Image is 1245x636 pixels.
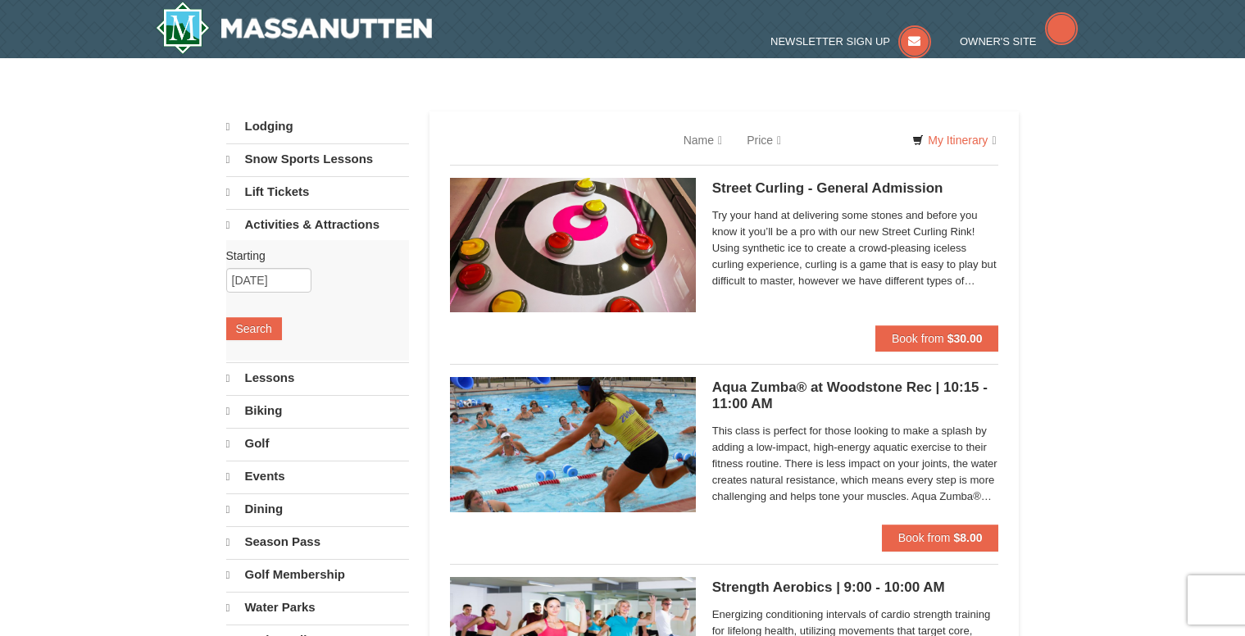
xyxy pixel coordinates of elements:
span: Book from [892,332,944,345]
a: Golf Membership [226,559,409,590]
a: Lessons [226,362,409,393]
span: Book from [898,531,951,544]
button: Book from $8.00 [882,525,999,551]
a: Dining [226,493,409,525]
a: Owner's Site [960,35,1078,48]
span: This class is perfect for those looking to make a splash by adding a low-impact, high-energy aqua... [712,423,999,505]
span: Newsletter Sign Up [770,35,890,48]
img: 6619873-163-638d4898.jpg [450,377,696,511]
a: Activities & Attractions [226,209,409,240]
a: Snow Sports Lessons [226,143,409,175]
a: Price [734,124,793,157]
a: Season Pass [226,526,409,557]
strong: $30.00 [947,332,983,345]
a: Name [671,124,734,157]
a: Biking [226,395,409,426]
button: Search [226,317,282,340]
a: Massanutten Resort [156,2,433,54]
a: Lodging [226,111,409,142]
a: My Itinerary [902,128,1006,152]
h5: Street Curling - General Admission [712,180,999,197]
h5: Strength Aerobics | 9:00 - 10:00 AM [712,579,999,596]
img: Massanutten Resort Logo [156,2,433,54]
img: 15390471-88-44377514.jpg [450,178,696,312]
a: Water Parks [226,592,409,623]
button: Book from $30.00 [875,325,999,352]
label: Starting [226,248,397,264]
a: Events [226,461,409,492]
a: Golf [226,428,409,459]
span: Try your hand at delivering some stones and before you know it you’ll be a pro with our new Stree... [712,207,999,289]
a: Newsletter Sign Up [770,35,931,48]
h5: Aqua Zumba® at Woodstone Rec | 10:15 - 11:00 AM [712,379,999,412]
strong: $8.00 [953,531,982,544]
a: Lift Tickets [226,176,409,207]
span: Owner's Site [960,35,1037,48]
